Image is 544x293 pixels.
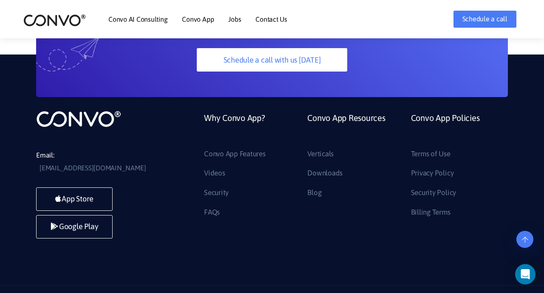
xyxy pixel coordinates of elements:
a: Security Policy [411,186,456,200]
a: Blog [307,186,321,200]
a: Videos [204,167,225,180]
img: logo_2.png [23,14,86,27]
img: logo_not_found [36,110,121,128]
div: Open Intercom Messenger [515,264,535,284]
a: Security [204,186,229,200]
a: Convo App Policies [411,110,480,147]
a: Convo App [182,16,214,23]
a: Convo AI Consulting [108,16,167,23]
a: [EMAIL_ADDRESS][DOMAIN_NAME] [40,162,146,175]
a: Privacy Policy [411,167,454,180]
li: Email: [36,149,164,175]
a: FAQs [204,206,220,219]
a: Verticals [307,147,334,161]
a: Billing Terms [411,206,450,219]
a: Why Convo App? [204,110,265,147]
div: Footer [198,110,508,225]
a: Convo App Resources [307,110,385,147]
a: Convo App Features [204,147,266,161]
a: Schedule a call [453,11,516,28]
a: App Store [36,187,113,211]
a: Google Play [36,215,113,238]
a: Schedule a call with us [DATE] [197,48,347,72]
a: Contact Us [255,16,287,23]
a: Jobs [228,16,241,23]
a: Downloads [307,167,343,180]
a: Terms of Use [411,147,450,161]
